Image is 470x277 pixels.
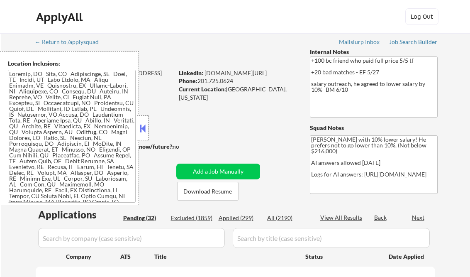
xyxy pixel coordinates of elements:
[389,252,425,261] div: Date Applied
[267,214,309,222] div: All (2190)
[179,85,296,101] div: [GEOGRAPHIC_DATA], [US_STATE]
[339,39,380,45] div: Mailslurp Inbox
[120,252,154,261] div: ATS
[405,8,438,25] button: Log Out
[35,39,107,45] div: ← Return to /applysquad
[219,214,260,222] div: Applied (299)
[35,39,107,47] a: ← Return to /applysquad
[374,213,387,222] div: Back
[389,39,438,45] div: Job Search Builder
[412,213,425,222] div: Next
[36,10,85,24] div: ApplyAll
[305,249,377,264] div: Status
[8,59,136,68] div: Location Inclusions:
[171,214,212,222] div: Excluded (1859)
[179,86,226,93] strong: Current Location:
[310,48,438,56] div: Internal Notes
[233,228,430,248] input: Search by title (case sensitive)
[176,164,260,179] button: Add a Job Manually
[38,228,225,248] input: Search by company (case sensitive)
[179,77,197,84] strong: Phone:
[339,39,380,47] a: Mailslurp Inbox
[154,252,297,261] div: Title
[66,252,120,261] div: Company
[320,213,365,222] div: View All Results
[38,210,120,220] div: Applications
[179,69,203,76] strong: LinkedIn:
[389,39,438,47] a: Job Search Builder
[205,69,267,76] a: [DOMAIN_NAME][URL]
[177,182,239,201] button: Download Resume
[123,214,165,222] div: Pending (32)
[179,77,296,85] div: 201.725.0624
[173,142,196,151] div: no
[310,124,438,132] div: Squad Notes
